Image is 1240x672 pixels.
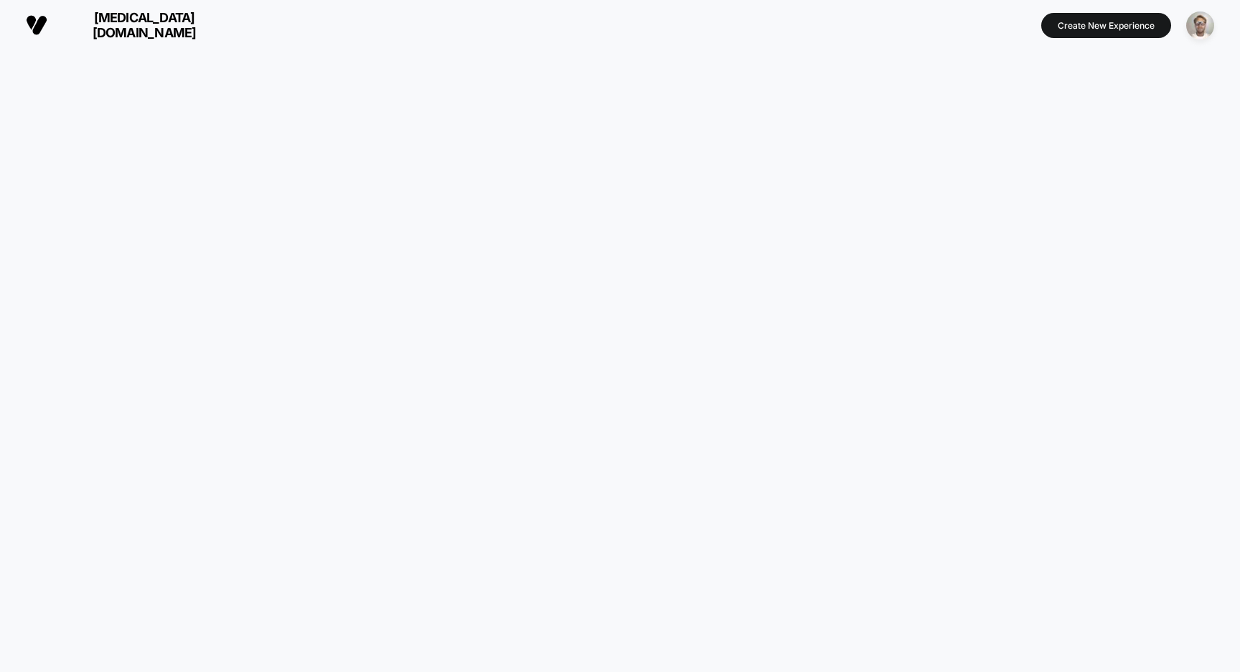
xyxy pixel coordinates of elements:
img: Visually logo [26,14,47,36]
span: [MEDICAL_DATA][DOMAIN_NAME] [58,10,230,40]
button: ppic [1182,11,1218,40]
img: ppic [1186,11,1214,39]
button: Create New Experience [1041,13,1171,38]
button: [MEDICAL_DATA][DOMAIN_NAME] [22,9,235,41]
